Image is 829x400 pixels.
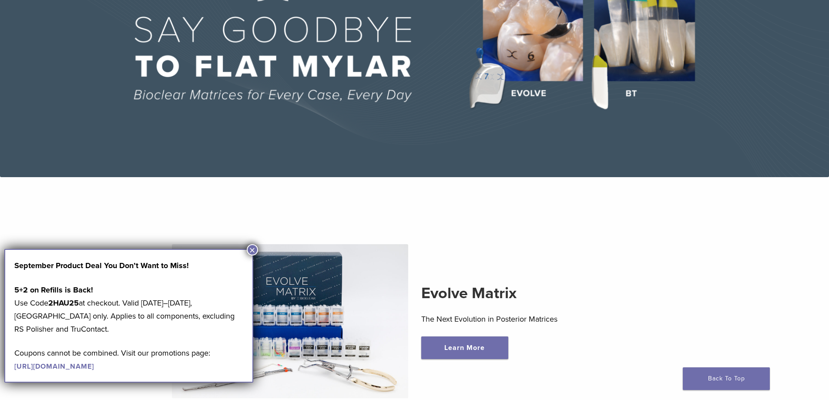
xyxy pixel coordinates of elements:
p: The Next Evolution in Posterior Matrices [421,313,658,326]
button: Close [247,244,258,255]
img: Evolve Matrix [172,244,408,398]
p: Use Code at checkout. Valid [DATE]–[DATE], [GEOGRAPHIC_DATA] only. Applies to all components, exc... [14,283,243,336]
a: Learn More [421,336,508,359]
p: Coupons cannot be combined. Visit our promotions page: [14,346,243,373]
a: Back To Top [683,367,770,390]
strong: September Product Deal You Don’t Want to Miss! [14,261,189,270]
a: [URL][DOMAIN_NAME] [14,362,94,371]
strong: 2HAU25 [48,298,79,308]
strong: 5+2 on Refills is Back! [14,285,93,295]
h2: Evolve Matrix [421,283,658,304]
